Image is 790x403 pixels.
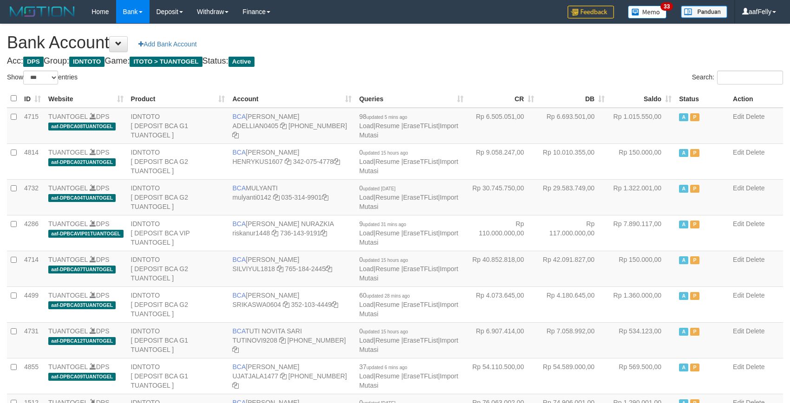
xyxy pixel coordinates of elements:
[359,292,458,318] span: | | |
[232,184,246,192] span: BCA
[359,337,458,353] a: Import Mutasi
[679,113,688,121] span: Active
[608,90,675,108] th: Saldo: activate to sort column ascending
[538,215,608,251] td: Rp 117.000.000,00
[733,184,744,192] a: Edit
[48,327,88,335] a: TUANTOGEL
[679,328,688,336] span: Active
[7,33,783,52] h1: Bank Account
[48,194,116,202] span: aaf-DPBCA04TUANTOGEL
[127,322,229,358] td: IDNTOTO [ DEPOSIT BCA G1 TUANTOGEL ]
[359,149,458,175] span: | | |
[332,301,338,308] a: Copy 3521034449 to clipboard
[326,265,332,273] a: Copy 7651842445 to clipboard
[359,229,373,237] a: Load
[538,286,608,322] td: Rp 4.180.645,00
[679,256,688,264] span: Active
[20,108,45,144] td: 4715
[232,337,277,344] a: TUTINOVI9208
[746,184,764,192] a: Delete
[679,292,688,300] span: Active
[363,222,406,227] span: updated 31 mins ago
[45,108,127,144] td: DPS
[48,256,88,263] a: TUANTOGEL
[733,149,744,156] a: Edit
[467,215,538,251] td: Rp 110.000.000,00
[273,194,280,201] a: Copy mulyanti0142 to clipboard
[467,251,538,286] td: Rp 40.852.818,00
[229,179,355,215] td: MULYANTI 035-314-9901
[366,293,410,299] span: updated 28 mins ago
[692,71,783,84] label: Search:
[23,71,58,84] select: Showentries
[690,328,699,336] span: Paused
[538,358,608,394] td: Rp 54.589.000,00
[127,286,229,322] td: IDNTOTO [ DEPOSIT BCA G2 TUANTOGEL ]
[608,286,675,322] td: Rp 1.360.000,00
[45,286,127,322] td: DPS
[628,6,667,19] img: Button%20Memo.svg
[48,337,116,345] span: aaf-DPBCA12TUANTOGEL
[229,358,355,394] td: [PERSON_NAME] [PHONE_NUMBER]
[538,108,608,144] td: Rp 6.693.501,00
[232,346,239,353] a: Copy 5665095298 to clipboard
[280,122,287,130] a: Copy ADELLIAN0405 to clipboard
[45,322,127,358] td: DPS
[279,337,286,344] a: Copy TUTINOVI9208 to clipboard
[359,265,373,273] a: Load
[232,372,278,380] a: UJATJALA1477
[285,158,291,165] a: Copy HENRYKUS1607 to clipboard
[467,90,538,108] th: CR: activate to sort column ascending
[733,292,744,299] a: Edit
[359,122,458,139] a: Import Mutasi
[690,221,699,228] span: Paused
[232,149,246,156] span: BCA
[320,229,327,237] a: Copy 7361439191 to clipboard
[403,265,438,273] a: EraseTFList
[48,184,88,192] a: TUANTOGEL
[375,194,399,201] a: Resume
[690,256,699,264] span: Paused
[229,108,355,144] td: [PERSON_NAME] [PHONE_NUMBER]
[130,57,202,67] span: ITOTO > TUANTOGEL
[45,143,127,179] td: DPS
[679,221,688,228] span: Active
[359,220,406,227] span: 9
[363,150,408,156] span: updated 15 hours ago
[359,256,408,263] span: 0
[48,123,116,130] span: aaf-DPBCA08TUANTOGEL
[733,363,744,370] a: Edit
[363,329,408,334] span: updated 15 hours ago
[280,372,287,380] a: Copy UJATJALA1477 to clipboard
[538,179,608,215] td: Rp 29.583.749,00
[359,122,373,130] a: Load
[127,90,229,108] th: Product: activate to sort column ascending
[359,113,458,139] span: | | |
[229,322,355,358] td: TUTI NOVITA SARI [PHONE_NUMBER]
[229,90,355,108] th: Account: activate to sort column ascending
[366,365,407,370] span: updated 6 mins ago
[359,229,458,246] a: Import Mutasi
[729,90,783,108] th: Action
[229,251,355,286] td: [PERSON_NAME] 765-184-2445
[232,327,245,335] span: BCA
[608,251,675,286] td: Rp 150.000,00
[467,322,538,358] td: Rp 6.907.414,00
[375,265,399,273] a: Resume
[746,256,764,263] a: Delete
[355,90,467,108] th: Queries: activate to sort column ascending
[568,6,614,19] img: Feedback.jpg
[467,108,538,144] td: Rp 6.505.051,00
[359,113,407,120] span: 98
[232,229,270,237] a: riskanur1448
[733,327,744,335] a: Edit
[272,229,278,237] a: Copy riskanur1448 to clipboard
[733,256,744,263] a: Edit
[359,337,373,344] a: Load
[690,292,699,300] span: Paused
[20,143,45,179] td: 4814
[403,301,438,308] a: EraseTFList
[48,230,124,238] span: aaf-DPBCAVIP01TUANTOGEL
[48,220,88,227] a: TUANTOGEL
[675,90,729,108] th: Status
